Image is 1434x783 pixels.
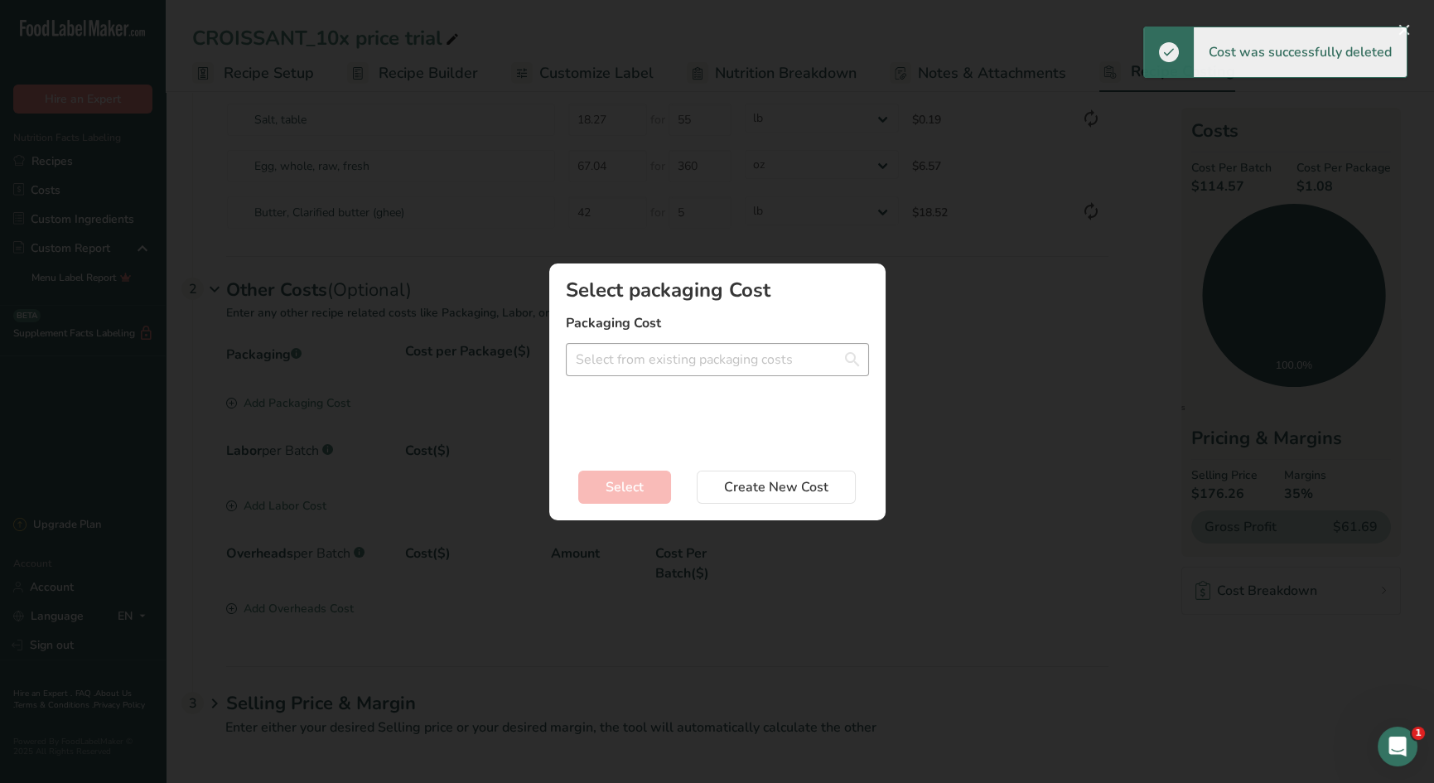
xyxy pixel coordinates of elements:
label: Packaging Cost [566,313,869,333]
iframe: Intercom live chat [1378,727,1417,766]
input: Select from existing packaging costs [566,343,869,376]
div: Cost was successfully deleted [1194,27,1407,77]
span: Create New Cost [724,477,828,497]
button: Select [578,471,671,504]
button: Create New Cost [697,471,856,504]
span: Select [606,477,644,497]
div: Select packaging Cost [566,280,869,300]
span: 1 [1412,727,1425,740]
